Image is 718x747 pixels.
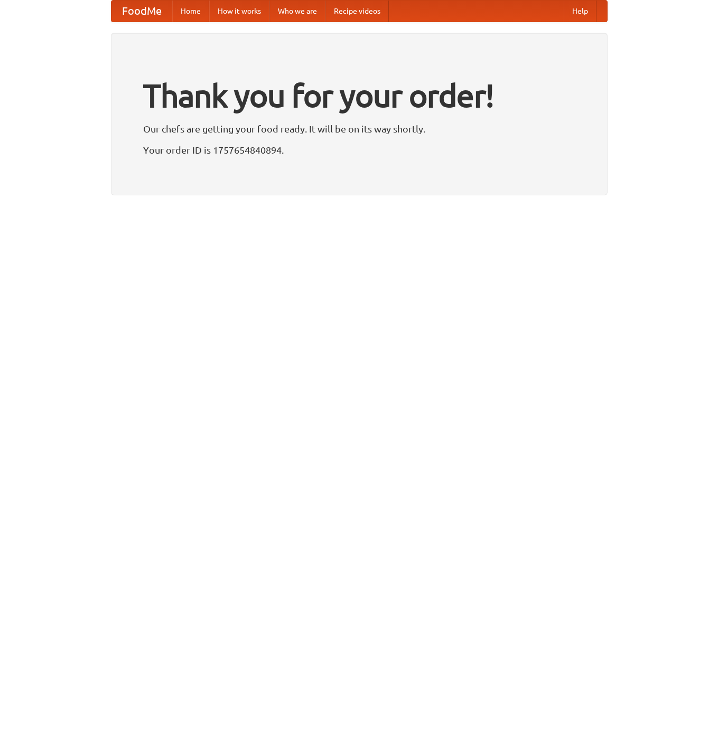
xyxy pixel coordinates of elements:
h1: Thank you for your order! [143,70,575,121]
a: How it works [209,1,269,22]
a: Who we are [269,1,325,22]
a: Help [564,1,596,22]
a: Recipe videos [325,1,389,22]
p: Your order ID is 1757654840894. [143,142,575,158]
p: Our chefs are getting your food ready. It will be on its way shortly. [143,121,575,137]
a: FoodMe [111,1,172,22]
a: Home [172,1,209,22]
